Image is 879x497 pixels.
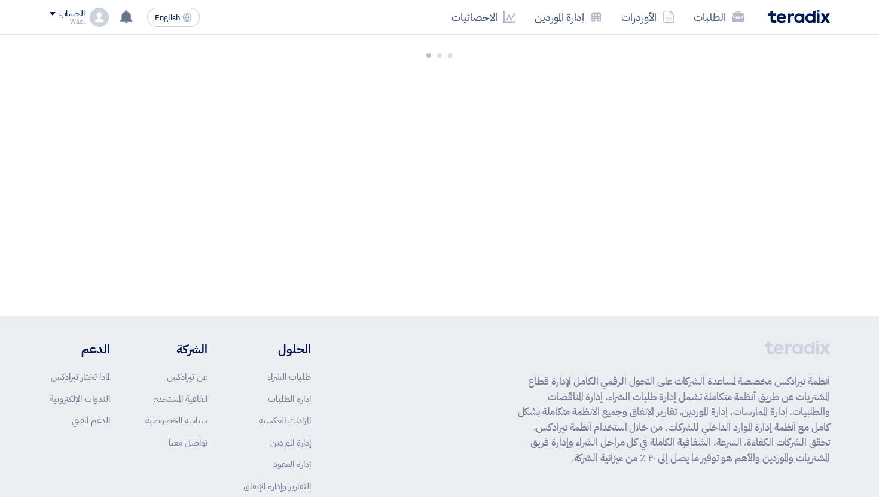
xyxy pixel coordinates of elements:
a: إدارة العقود [273,458,311,471]
a: الأوردرات [612,3,684,31]
span: English [155,14,180,22]
li: الحلول [243,340,311,358]
a: الطلبات [684,3,753,31]
img: profile_test.png [90,8,109,27]
a: طلبات الشراء [267,370,311,383]
a: إدارة الموردين [525,3,612,31]
a: التقارير وإدارة الإنفاق [243,480,311,493]
a: الندوات الإلكترونية [50,392,110,405]
a: اتفاقية المستخدم [153,392,207,405]
li: الدعم [50,340,110,358]
a: الاحصائيات [442,3,525,31]
a: لماذا تختار تيرادكس [51,370,110,383]
button: English [147,8,200,27]
img: Teradix logo [768,10,830,23]
div: الحساب [59,9,85,19]
a: تواصل معنا [169,436,207,449]
p: أنظمة تيرادكس مخصصة لمساعدة الشركات على التحول الرقمي الكامل لإدارة قطاع المشتريات عن طريق أنظمة ... [518,374,830,465]
a: إدارة الموردين [270,436,311,449]
a: الدعم الفني [72,414,110,427]
a: إدارة الطلبات [268,392,311,405]
div: Wael [50,19,85,25]
a: سياسة الخصوصية [145,414,207,427]
a: المزادات العكسية [259,414,311,427]
li: الشركة [145,340,207,358]
a: عن تيرادكس [167,370,207,383]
